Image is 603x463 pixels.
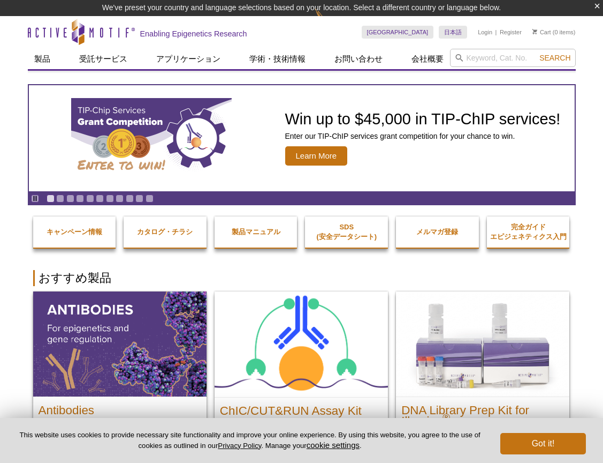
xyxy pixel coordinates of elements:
[478,28,492,36] a: Login
[71,98,232,178] img: TIP-ChIP Services Grant Competition
[316,223,377,241] strong: SDS (安全データシート)
[416,228,458,236] strong: メルマガ登録
[539,54,570,62] span: Search
[29,85,575,191] a: TIP-ChIP Services Grant Competition Win up to $45,000 in TIP-ChIP services! Enter our TIP-ChIP se...
[315,8,344,33] img: Change Here
[17,430,483,451] p: This website uses cookies to provide necessary site functionality and improve your online experie...
[76,195,84,203] a: Go to slide 4
[285,131,561,141] p: Enter our TIP-ChIP services grant competition for your chance to win.
[450,49,576,67] input: Keyword, Cat. No.
[396,292,569,397] img: DNA Library Prep Kit for Illumina
[490,223,567,241] strong: 完全ガイド エピジェネティクス入門
[532,28,551,36] a: Cart
[500,433,586,454] button: Got it!
[106,195,114,203] a: Go to slide 7
[140,29,247,39] h2: Enabling Epigenetics Research
[135,195,143,203] a: Go to slide 10
[116,195,124,203] a: Go to slide 8
[29,85,575,191] article: TIP-ChIP Services Grant Competition
[362,26,434,39] a: [GEOGRAPHIC_DATA]
[39,400,201,416] h2: Antibodies
[215,292,388,397] img: ChIC/CUT&RUN Assay Kit
[536,53,574,63] button: Search
[86,195,94,203] a: Go to slide 5
[405,49,450,69] a: 会社概要
[500,28,522,36] a: Register
[328,49,389,69] a: お問い合わせ
[146,195,154,203] a: Go to slide 11
[73,49,134,69] a: 受託サービス
[285,146,348,166] span: Learn More
[243,49,312,69] a: 学術・技術情報
[532,26,576,39] li: (0 items)
[33,270,570,286] h2: おすすめ製品
[401,400,564,427] h2: DNA Library Prep Kit for Illumina
[137,228,193,236] strong: カタログ・チラシ
[66,195,74,203] a: Go to slide 3
[28,49,57,69] a: 製品
[31,195,39,203] a: Toggle autoplay
[439,26,467,39] a: 日本語
[305,212,388,252] a: SDS(安全データシート)
[285,111,561,127] h2: Win up to $45,000 in TIP-ChIP services!
[126,195,134,203] a: Go to slide 9
[124,216,207,248] a: カタログ・チラシ
[495,26,497,39] li: |
[532,29,537,34] img: Your Cart
[232,228,280,236] strong: 製品マニュアル
[96,195,104,203] a: Go to slide 6
[487,212,570,252] a: 完全ガイドエピジェネティクス入門
[396,216,479,248] a: メルマガ登録
[33,216,116,248] a: キャンペーン情報
[215,216,297,248] a: 製品マニュアル
[442,412,450,423] sup: ®
[47,228,102,236] strong: キャンペーン情報
[150,49,227,69] a: アプリケーション
[218,442,261,450] a: Privacy Policy
[56,195,64,203] a: Go to slide 2
[307,440,360,450] button: cookie settings
[47,195,55,203] a: Go to slide 1
[220,400,383,416] h2: ChIC/CUT&RUN Assay Kit
[33,292,207,397] img: All Antibodies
